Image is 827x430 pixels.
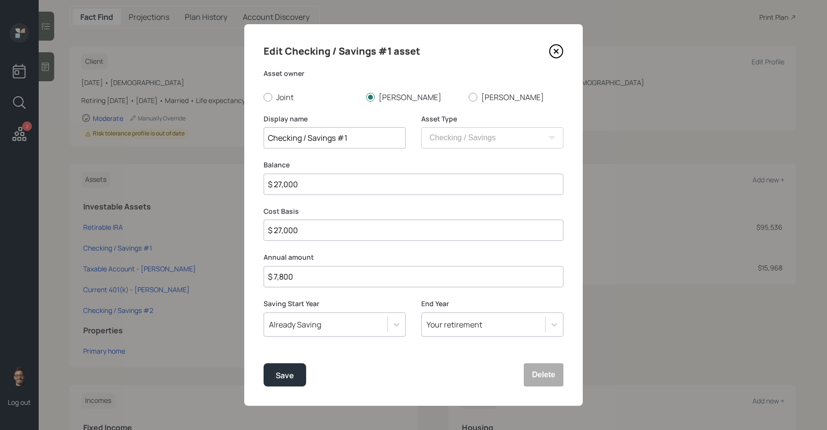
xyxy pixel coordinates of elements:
[264,44,420,59] h4: Edit Checking / Savings #1 asset
[269,319,321,330] div: Already Saving
[427,319,482,330] div: Your retirement
[264,252,563,262] label: Annual amount
[264,160,563,170] label: Balance
[524,363,563,386] button: Delete
[264,92,358,103] label: Joint
[264,69,563,78] label: Asset owner
[276,369,294,382] div: Save
[264,299,406,309] label: Saving Start Year
[421,299,563,309] label: End Year
[469,92,563,103] label: [PERSON_NAME]
[366,92,461,103] label: [PERSON_NAME]
[264,207,563,216] label: Cost Basis
[264,363,306,386] button: Save
[421,114,563,124] label: Asset Type
[264,114,406,124] label: Display name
